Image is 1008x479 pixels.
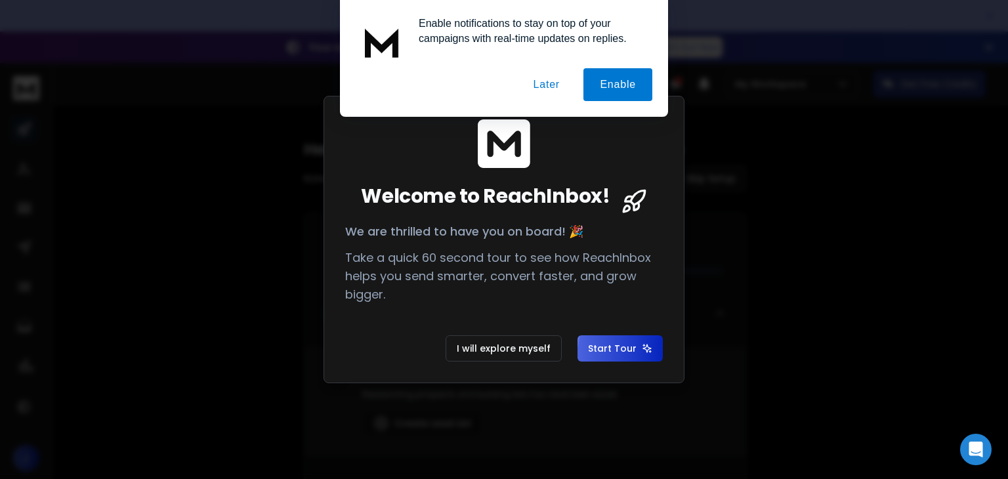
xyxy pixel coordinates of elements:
img: notification icon [356,16,408,68]
button: Start Tour [577,335,663,362]
button: Enable [583,68,652,101]
p: We are thrilled to have you on board! 🎉 [345,222,663,241]
div: Enable notifications to stay on top of your campaigns with real-time updates on replies. [408,16,652,46]
span: Welcome to ReachInbox! [361,184,610,208]
p: Take a quick 60 second tour to see how ReachInbox helps you send smarter, convert faster, and gro... [345,249,663,304]
span: Start Tour [588,342,652,355]
div: Open Intercom Messenger [960,434,992,465]
button: Later [516,68,576,101]
button: I will explore myself [446,335,562,362]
